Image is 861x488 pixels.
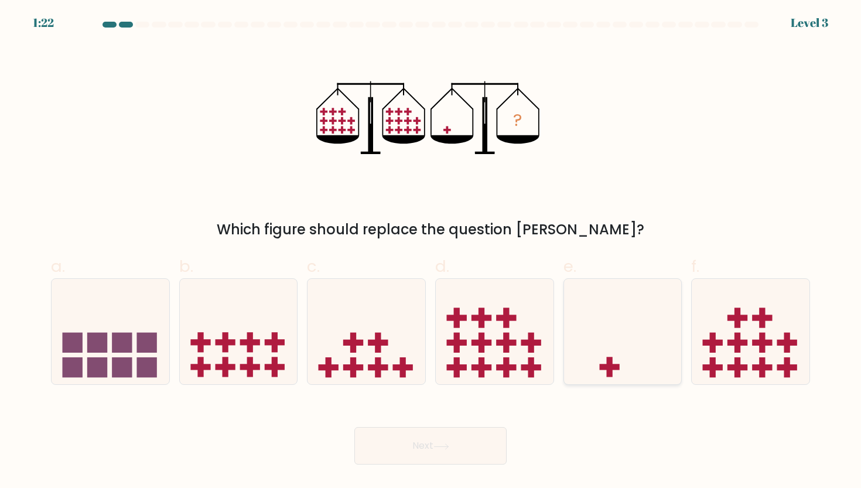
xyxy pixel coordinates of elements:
[691,255,699,278] span: f.
[179,255,193,278] span: b.
[58,219,803,240] div: Which figure should replace the question [PERSON_NAME]?
[51,255,65,278] span: a.
[435,255,449,278] span: d.
[33,14,54,32] div: 1:22
[563,255,576,278] span: e.
[513,108,522,132] tspan: ?
[307,255,320,278] span: c.
[791,14,828,32] div: Level 3
[354,427,507,465] button: Next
